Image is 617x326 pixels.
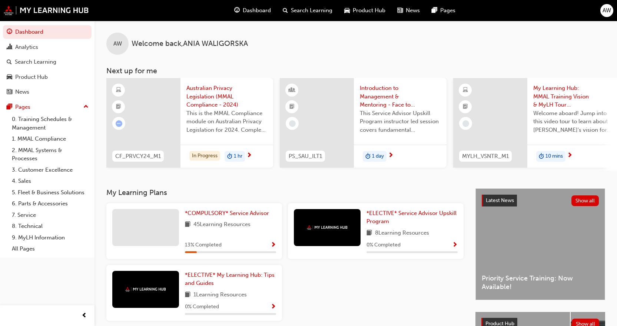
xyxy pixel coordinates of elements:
[482,274,599,291] span: Priority Service Training: Now Available!
[227,152,232,161] span: duration-icon
[291,6,332,15] span: Search Learning
[545,152,563,161] span: 10 mins
[9,209,92,221] a: 7. Service
[388,152,394,159] span: next-icon
[360,84,441,109] span: Introduction to Management & Mentoring - Face to Face Instructor Led Training (Service Advisor Up...
[185,290,190,300] span: book-icon
[189,151,220,161] div: In Progress
[366,241,401,249] span: 0 % Completed
[482,195,599,206] a: Latest NewsShow all
[116,85,121,95] span: learningResourceType_ELEARNING-icon
[116,102,121,112] span: booktick-icon
[185,271,276,288] a: *ELECTIVE* My Learning Hub: Tips and Guides
[533,109,614,134] span: Welcome aboard! Jump into this video tour to learn about [PERSON_NAME]'s vision for your learning...
[3,70,92,84] a: Product Hub
[338,3,391,18] a: car-iconProduct Hub
[7,89,12,95] span: news-icon
[234,152,242,161] span: 1 hr
[397,6,403,15] span: news-icon
[83,102,89,112] span: up-icon
[406,6,420,15] span: News
[3,40,92,54] a: Analytics
[603,6,611,15] span: AW
[271,241,276,250] button: Show Progress
[289,152,322,161] span: PS_SAU_ILT1
[277,3,338,18] a: search-iconSearch Learning
[4,6,89,15] img: mmal
[366,209,458,226] a: *ELECTIVE* Service Advisor Upskill Program
[9,221,92,232] a: 8. Technical
[7,59,12,65] span: search-icon
[9,164,92,176] a: 3. Customer Excellence
[15,58,56,66] div: Search Learning
[15,103,30,111] div: Pages
[185,303,219,311] span: 0 % Completed
[3,55,92,69] a: Search Learning
[185,210,269,216] span: *COMPULSORY* Service Advisor
[307,225,348,230] img: mmal
[440,6,455,15] span: Pages
[283,6,288,15] span: search-icon
[243,6,271,15] span: Dashboard
[185,241,222,249] span: 13 % Completed
[3,25,92,39] a: Dashboard
[7,44,12,51] span: chart-icon
[391,3,426,18] a: news-iconNews
[9,133,92,145] a: 1. MMAL Compliance
[571,195,599,206] button: Show all
[366,210,457,225] span: *ELECTIVE* Service Advisor Upskill Program
[186,84,267,109] span: Australian Privacy Legislation (MMAL Compliance - 2024)
[3,100,92,114] button: Pages
[9,145,92,164] a: 2. MMAL Systems & Processes
[7,104,12,111] span: pages-icon
[463,85,468,95] span: learningResourceType_ELEARNING-icon
[15,43,38,51] div: Analytics
[185,220,190,229] span: book-icon
[193,290,247,300] span: 1 Learning Resources
[82,311,87,320] span: prev-icon
[185,272,275,287] span: *ELECTIVE* My Learning Hub: Tips and Guides
[125,287,166,292] img: mmal
[185,209,272,218] a: *COMPULSORY* Service Advisor
[15,73,48,81] div: Product Hub
[452,241,458,250] button: Show Progress
[94,67,617,75] h3: Next up for me
[9,187,92,198] a: 5. Fleet & Business Solutions
[132,40,248,48] span: Welcome back , ANIA WALIGORSKA
[463,102,468,112] span: booktick-icon
[462,120,469,127] span: learningRecordVerb_NONE-icon
[365,152,371,161] span: duration-icon
[375,229,429,238] span: 8 Learning Resources
[9,175,92,187] a: 4. Sales
[9,114,92,133] a: 0. Training Schedules & Management
[9,232,92,243] a: 9. MyLH Information
[452,242,458,249] span: Show Progress
[193,220,251,229] span: 45 Learning Resources
[113,40,122,48] span: AW
[115,152,161,161] span: CF_PRVCY24_M1
[462,152,509,161] span: MYLH_VSNTR_M1
[186,109,267,134] span: This is the MMAL Compliance module on Australian Privacy Legislation for 2024. Complete this modu...
[289,85,295,95] span: learningResourceType_INSTRUCTOR_LED-icon
[360,109,441,134] span: This Service Advisor Upskill Program instructor led session covers fundamental management styles ...
[15,88,29,96] div: News
[9,243,92,255] a: All Pages
[106,188,464,197] h3: My Learning Plans
[567,152,573,159] span: next-icon
[9,198,92,209] a: 6. Parts & Accessories
[3,85,92,99] a: News
[486,197,514,204] span: Latest News
[116,120,122,127] span: learningRecordVerb_ATTEMPT-icon
[353,6,385,15] span: Product Hub
[228,3,277,18] a: guage-iconDashboard
[432,6,437,15] span: pages-icon
[344,6,350,15] span: car-icon
[234,6,240,15] span: guage-icon
[539,152,544,161] span: duration-icon
[271,302,276,312] button: Show Progress
[426,3,461,18] a: pages-iconPages
[366,229,372,238] span: book-icon
[533,84,614,109] span: My Learning Hub: MMAL Training Vision & MyLH Tour (Elective)
[3,24,92,100] button: DashboardAnalyticsSearch LearningProduct HubNews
